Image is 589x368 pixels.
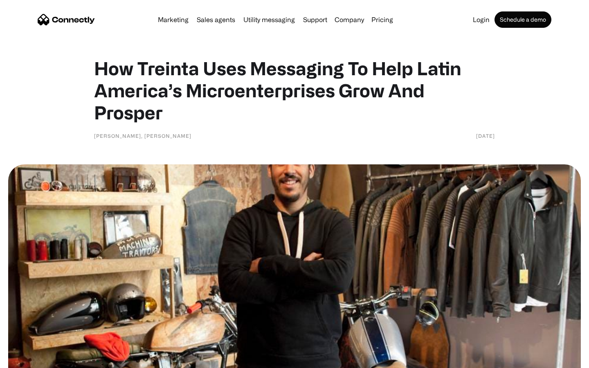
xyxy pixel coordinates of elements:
a: Support [300,16,330,23]
a: Pricing [368,16,396,23]
ul: Language list [16,354,49,365]
h1: How Treinta Uses Messaging To Help Latin America’s Microenterprises Grow And Prosper [94,57,495,123]
a: Login [470,16,493,23]
div: [PERSON_NAME], [PERSON_NAME] [94,132,191,140]
a: Sales agents [193,16,238,23]
div: [DATE] [476,132,495,140]
a: Schedule a demo [495,11,551,28]
div: Company [335,14,364,25]
a: Utility messaging [240,16,298,23]
aside: Language selected: English [8,354,49,365]
a: Marketing [155,16,192,23]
